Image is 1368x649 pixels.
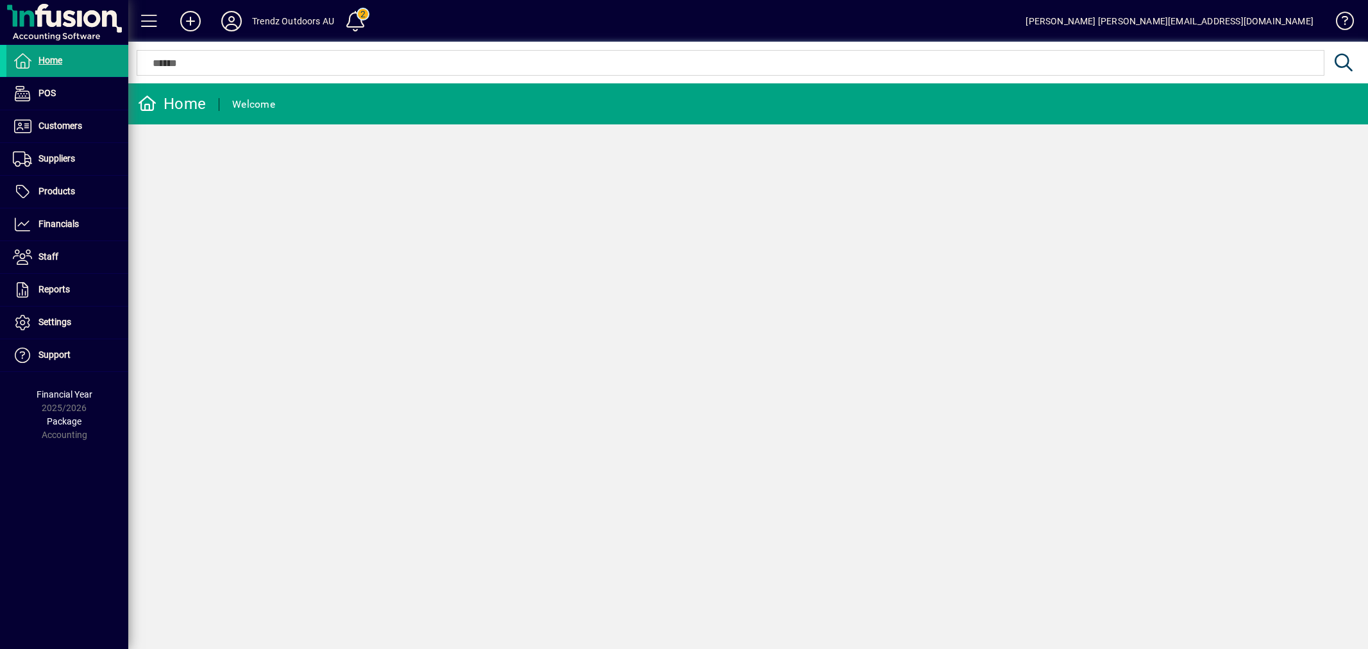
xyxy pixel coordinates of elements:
span: Reports [38,284,70,294]
a: Financials [6,208,128,240]
a: Support [6,339,128,371]
span: Products [38,186,75,196]
button: Profile [211,10,252,33]
div: Home [138,94,206,114]
a: Customers [6,110,128,142]
span: Financial Year [37,389,92,400]
a: POS [6,78,128,110]
span: Settings [38,317,71,327]
a: Reports [6,274,128,306]
span: Suppliers [38,153,75,164]
span: Support [38,350,71,360]
span: POS [38,88,56,98]
span: Customers [38,121,82,131]
a: Knowledge Base [1326,3,1352,44]
a: Staff [6,241,128,273]
a: Products [6,176,128,208]
span: Financials [38,219,79,229]
div: Welcome [232,94,275,115]
div: [PERSON_NAME] [PERSON_NAME][EMAIL_ADDRESS][DOMAIN_NAME] [1026,11,1313,31]
span: Home [38,55,62,65]
span: Staff [38,251,58,262]
div: Trendz Outdoors AU [252,11,334,31]
button: Add [170,10,211,33]
a: Suppliers [6,143,128,175]
a: Settings [6,307,128,339]
span: Package [47,416,81,426]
